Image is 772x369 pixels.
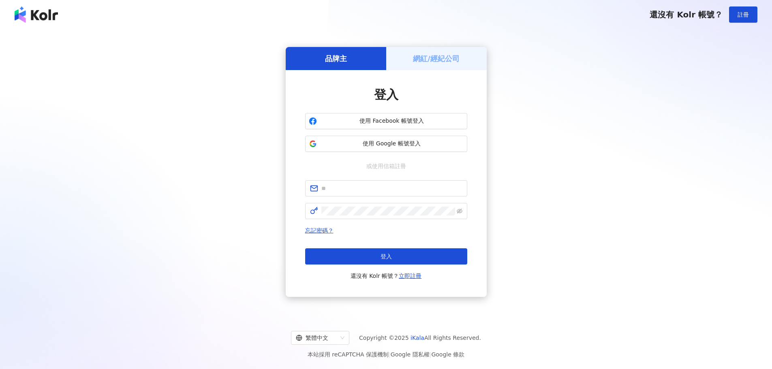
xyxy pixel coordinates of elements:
[411,335,424,341] a: iKala
[296,331,337,344] div: 繁體中文
[305,248,467,264] button: 登入
[413,53,460,64] h5: 網紅/經紀公司
[389,351,391,358] span: |
[308,350,464,359] span: 本站採用 reCAPTCHA 保護機制
[15,6,58,23] img: logo
[430,351,432,358] span: |
[305,113,467,129] button: 使用 Facebook 帳號登入
[729,6,757,23] button: 註冊
[361,162,412,171] span: 或使用信箱註冊
[374,87,398,102] span: 登入
[431,351,464,358] a: Google 條款
[320,140,464,148] span: 使用 Google 帳號登入
[391,351,430,358] a: Google 隱私權
[738,11,749,18] span: 註冊
[305,227,334,234] a: 忘記密碼？
[320,117,464,125] span: 使用 Facebook 帳號登入
[381,253,392,260] span: 登入
[650,10,723,19] span: 還沒有 Kolr 帳號？
[351,271,422,281] span: 還沒有 Kolr 帳號？
[457,208,462,214] span: eye-invisible
[359,333,481,343] span: Copyright © 2025 All Rights Reserved.
[305,136,467,152] button: 使用 Google 帳號登入
[325,53,347,64] h5: 品牌主
[399,273,421,279] a: 立即註冊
